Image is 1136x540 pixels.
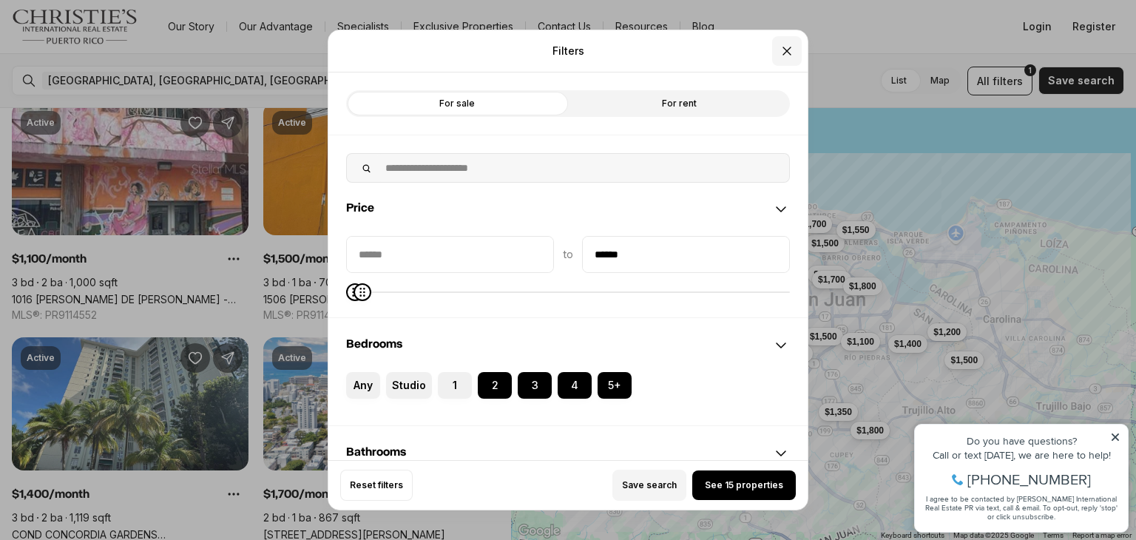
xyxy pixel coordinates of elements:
[563,249,573,260] span: to
[346,283,364,301] span: Minimum
[558,372,592,399] label: 4
[692,470,796,500] button: See 15 properties
[61,70,184,84] span: [PHONE_NUMBER]
[340,470,413,501] button: Reset filters
[16,47,214,58] div: Call or text [DATE], we are here to help!
[350,479,403,491] span: Reset filters
[328,372,808,425] div: Bedrooms
[18,91,211,119] span: I agree to be contacted by [PERSON_NAME] International Real Estate PR via text, call & email. To ...
[346,372,380,399] label: Any
[328,427,808,480] div: Bathrooms
[346,90,568,117] label: For sale
[354,283,371,301] span: Maximum
[622,479,677,491] span: Save search
[346,202,374,214] span: Price
[346,446,406,458] span: Bathrooms
[612,470,686,501] button: Save search
[705,479,783,491] span: See 15 properties
[552,45,584,57] p: Filters
[598,372,632,399] label: 5+
[772,36,802,66] button: Close
[328,236,808,317] div: Price
[347,237,553,272] input: priceMin
[328,319,808,372] div: Bedrooms
[386,372,432,399] label: Studio
[438,372,472,399] label: 1
[518,372,552,399] label: 3
[568,90,790,117] label: For rent
[16,33,214,44] div: Do you have questions?
[478,372,512,399] label: 2
[346,338,402,350] span: Bedrooms
[583,237,789,272] input: priceMax
[328,183,808,236] div: Price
